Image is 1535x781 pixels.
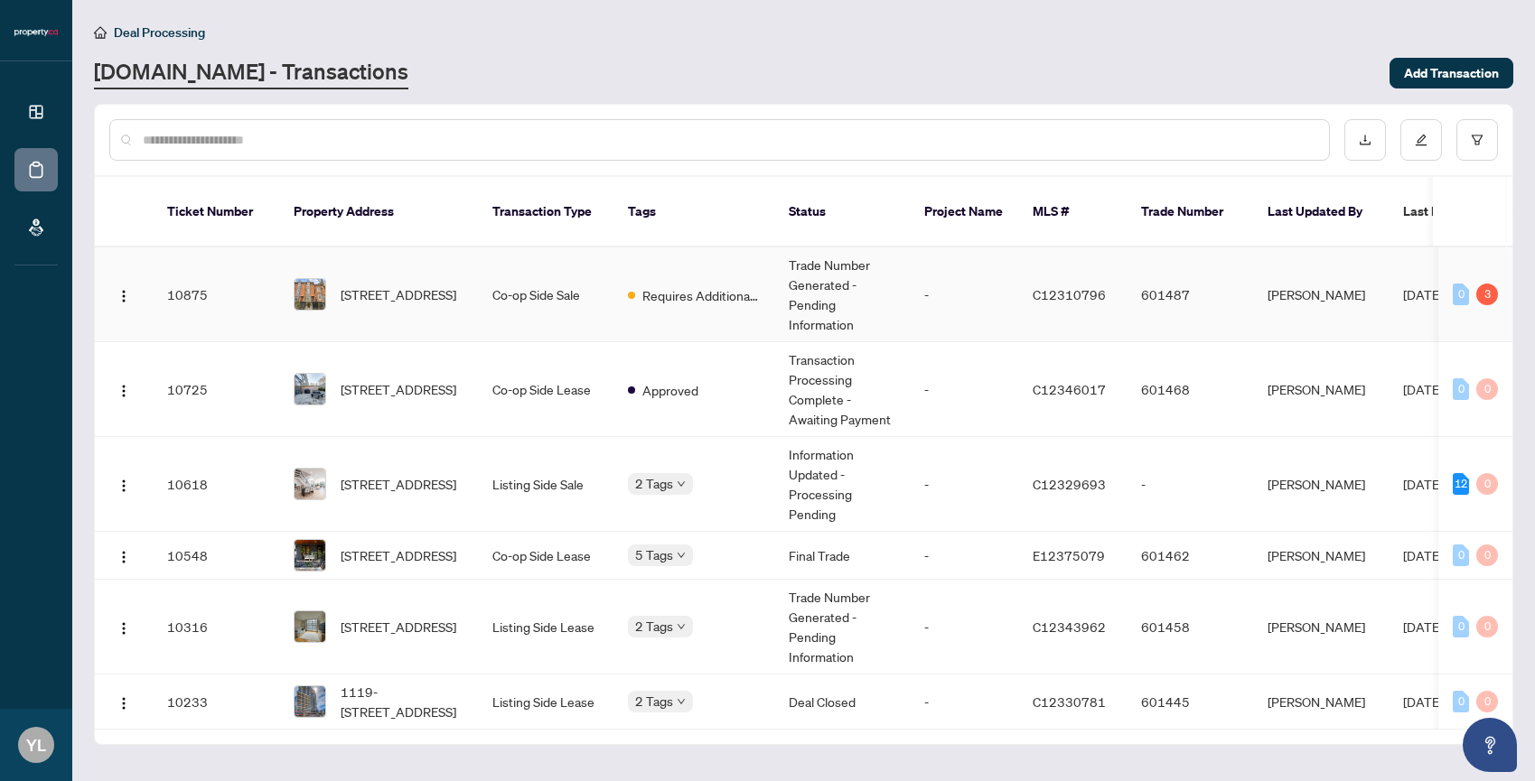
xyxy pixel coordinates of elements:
[1400,119,1442,161] button: edit
[117,696,131,711] img: Logo
[341,474,456,494] span: [STREET_ADDRESS]
[635,616,673,637] span: 2 Tags
[1018,177,1127,247] th: MLS #
[1415,134,1427,146] span: edit
[774,674,910,730] td: Deal Closed
[1463,718,1517,772] button: Open asap
[1127,177,1253,247] th: Trade Number
[295,611,325,642] img: thumbnail-img
[1471,134,1484,146] span: filter
[635,691,673,711] span: 2 Tags
[478,247,613,342] td: Co-op Side Sale
[153,674,279,730] td: 10233
[341,617,456,637] span: [STREET_ADDRESS]
[910,580,1018,674] td: -
[1476,691,1498,712] div: 0
[910,342,1018,437] td: -
[295,540,325,571] img: thumbnail-img
[153,580,279,674] td: 10316
[1033,381,1106,397] span: C12346017
[341,682,463,721] span: 1119-[STREET_ADDRESS]
[1359,134,1371,146] span: download
[295,469,325,499] img: thumbnail-img
[341,379,456,399] span: [STREET_ADDRESS]
[1476,284,1498,305] div: 3
[14,27,58,38] img: logo
[117,384,131,398] img: Logo
[910,532,1018,580] td: -
[117,479,131,493] img: Logo
[153,247,279,342] td: 10875
[1253,247,1389,342] td: [PERSON_NAME]
[478,674,613,730] td: Listing Side Lease
[635,473,673,494] span: 2 Tags
[1127,580,1253,674] td: 601458
[153,177,279,247] th: Ticket Number
[1253,177,1389,247] th: Last Updated By
[1127,342,1253,437] td: 601468
[677,551,686,560] span: down
[1453,378,1469,400] div: 0
[94,26,107,39] span: home
[1403,381,1443,397] span: [DATE]
[1453,616,1469,637] div: 0
[642,285,760,305] span: Requires Additional Docs
[279,177,478,247] th: Property Address
[478,177,613,247] th: Transaction Type
[1253,437,1389,532] td: [PERSON_NAME]
[1476,473,1498,495] div: 0
[1033,618,1106,635] span: C12343962
[1127,437,1253,532] td: -
[1476,616,1498,637] div: 0
[478,532,613,580] td: Co-op Side Lease
[642,380,698,400] span: Approved
[1127,247,1253,342] td: 601487
[478,437,613,532] td: Listing Side Sale
[774,177,910,247] th: Status
[1476,544,1498,566] div: 0
[635,544,673,565] span: 5 Tags
[1476,378,1498,400] div: 0
[910,247,1018,342] td: -
[109,612,138,641] button: Logo
[1344,119,1386,161] button: download
[117,550,131,564] img: Logo
[117,289,131,303] img: Logo
[1253,342,1389,437] td: [PERSON_NAME]
[478,342,613,437] td: Co-op Side Lease
[1033,547,1105,563] span: E12375079
[295,279,325,310] img: thumbnail-img
[677,479,686,488] span: down
[1403,201,1513,221] span: Last Modified Date
[478,580,613,674] td: Listing Side Lease
[153,532,279,580] td: 10548
[153,342,279,437] td: 10725
[1033,286,1106,302] span: C12310796
[774,580,910,674] td: Trade Number Generated - Pending Information
[1456,119,1498,161] button: filter
[1403,547,1443,563] span: [DATE]
[26,732,46,758] span: YL
[1403,618,1443,635] span: [DATE]
[109,541,138,570] button: Logo
[774,437,910,532] td: Information Updated - Processing Pending
[774,342,910,437] td: Transaction Processing Complete - Awaiting Payment
[1033,693,1106,710] span: C12330781
[1403,476,1443,492] span: [DATE]
[613,177,774,247] th: Tags
[1253,580,1389,674] td: [PERSON_NAME]
[1033,476,1106,492] span: C12329693
[295,686,325,717] img: thumbnail-img
[774,247,910,342] td: Trade Number Generated - Pending Information
[114,24,205,41] span: Deal Processing
[1404,59,1499,88] span: Add Transaction
[1390,58,1513,88] button: Add Transaction
[910,177,1018,247] th: Project Name
[109,687,138,716] button: Logo
[1453,284,1469,305] div: 0
[677,697,686,706] span: down
[1253,674,1389,730] td: [PERSON_NAME]
[153,437,279,532] td: 10618
[1453,691,1469,712] div: 0
[1453,544,1469,566] div: 0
